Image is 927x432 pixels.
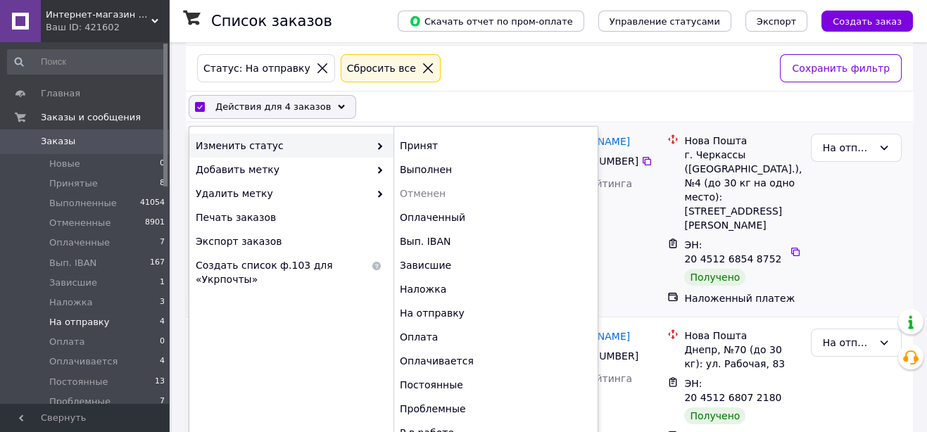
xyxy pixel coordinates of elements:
div: Днепр, №70 (до 30 кг): ул. Рабочая, 83 [684,343,799,371]
div: На отправку [823,140,873,155]
span: Отмененные [49,217,111,229]
span: Изменить статус [196,139,370,153]
span: 8901 [145,217,165,229]
div: г. Черкассы ([GEOGRAPHIC_DATA].), №4 (до 30 кг на одно место): [STREET_ADDRESS][PERSON_NAME] [684,148,799,232]
span: Наложка [49,296,93,309]
button: Создать заказ [821,11,913,32]
span: На отправку [49,316,109,329]
div: Постоянные [393,373,598,397]
div: Выполнен [393,158,598,182]
span: 7 [160,395,165,408]
div: Наложка [393,277,598,301]
span: Новые [49,158,80,170]
span: 3 [160,296,165,309]
span: Оплаченные [49,236,110,249]
span: 13 [155,376,165,388]
span: Оплата [49,336,85,348]
div: На отправку [823,335,873,350]
span: Проблемные [49,395,111,408]
div: Наложенный платеж [684,291,799,305]
span: Экспорт заказов [196,234,384,248]
span: Оплачивается [49,355,118,368]
div: Принят [393,134,598,158]
button: Управление статусами [598,11,731,32]
div: Проблемные [393,397,598,421]
span: Действия для 4 заказов [215,100,331,114]
span: 1 [160,277,165,289]
span: Добавить метку [196,163,370,177]
div: Оплачивается [393,349,598,373]
span: ЭН: 20 4512 6807 2180 [684,378,781,403]
span: 0 [160,158,165,170]
button: Сохранить фильтр [780,54,902,82]
span: Сохранить фильтр [792,61,890,76]
span: Печать заказов [196,210,384,224]
span: Скачать отчет по пром-оплате [409,15,573,27]
span: 41054 [140,197,165,210]
div: Нова Пошта [684,134,799,148]
span: Вып. IBAN [49,257,96,269]
div: Статус: На отправку [201,61,313,76]
div: Оплаченный [393,205,598,229]
div: Получено [684,269,745,286]
span: Удалить метку [196,186,370,201]
button: Экспорт [745,11,807,32]
span: 4 [160,355,165,368]
span: Создать заказ [833,16,902,27]
input: Поиск [7,49,166,75]
div: Зависшие [393,253,598,277]
div: Оплата [393,325,598,349]
span: Управление статусами [610,16,720,27]
div: Получено [684,407,745,424]
span: Интернет-магазин Co-Di [46,8,151,21]
div: На отправку [393,301,598,325]
span: Зависшие [49,277,97,289]
span: Принятые [49,177,98,190]
span: Выполненные [49,197,117,210]
span: Создать список ф.103 для «Укрпочты» [196,258,370,286]
span: 167 [150,257,165,269]
div: Вып. IBAN [393,229,598,253]
a: Создать заказ [807,15,913,26]
div: Нова Пошта [684,329,799,343]
span: ЭН: 20 4512 6854 8752 [684,239,781,265]
span: 4 [160,316,165,329]
span: Экспорт [757,16,796,27]
div: Сбросить все [344,61,419,76]
span: 7 [160,236,165,249]
button: Скачать отчет по пром-оплате [398,11,584,32]
span: Заказы и сообщения [41,111,141,124]
span: Заказы [41,135,75,148]
div: Отменен [400,186,588,201]
h1: Список заказов [211,13,332,30]
span: 0 [160,336,165,348]
span: Постоянные [49,376,108,388]
span: 8 [160,177,165,190]
span: Главная [41,87,80,100]
div: Ваш ID: 421602 [46,21,169,34]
